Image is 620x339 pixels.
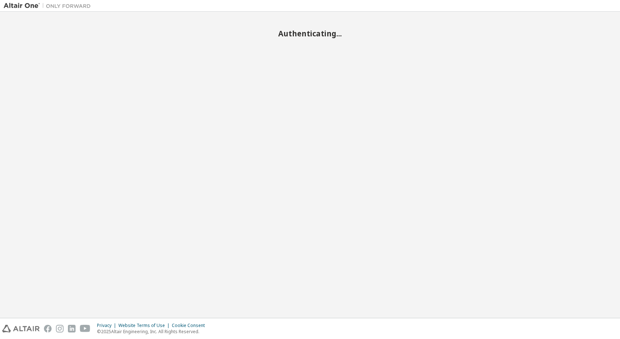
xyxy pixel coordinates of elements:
[118,323,172,328] div: Website Terms of Use
[97,328,209,335] p: © 2025 Altair Engineering, Inc. All Rights Reserved.
[4,29,616,38] h2: Authenticating...
[80,325,90,332] img: youtube.svg
[172,323,209,328] div: Cookie Consent
[68,325,76,332] img: linkedin.svg
[4,2,94,9] img: Altair One
[56,325,64,332] img: instagram.svg
[44,325,52,332] img: facebook.svg
[2,325,40,332] img: altair_logo.svg
[97,323,118,328] div: Privacy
